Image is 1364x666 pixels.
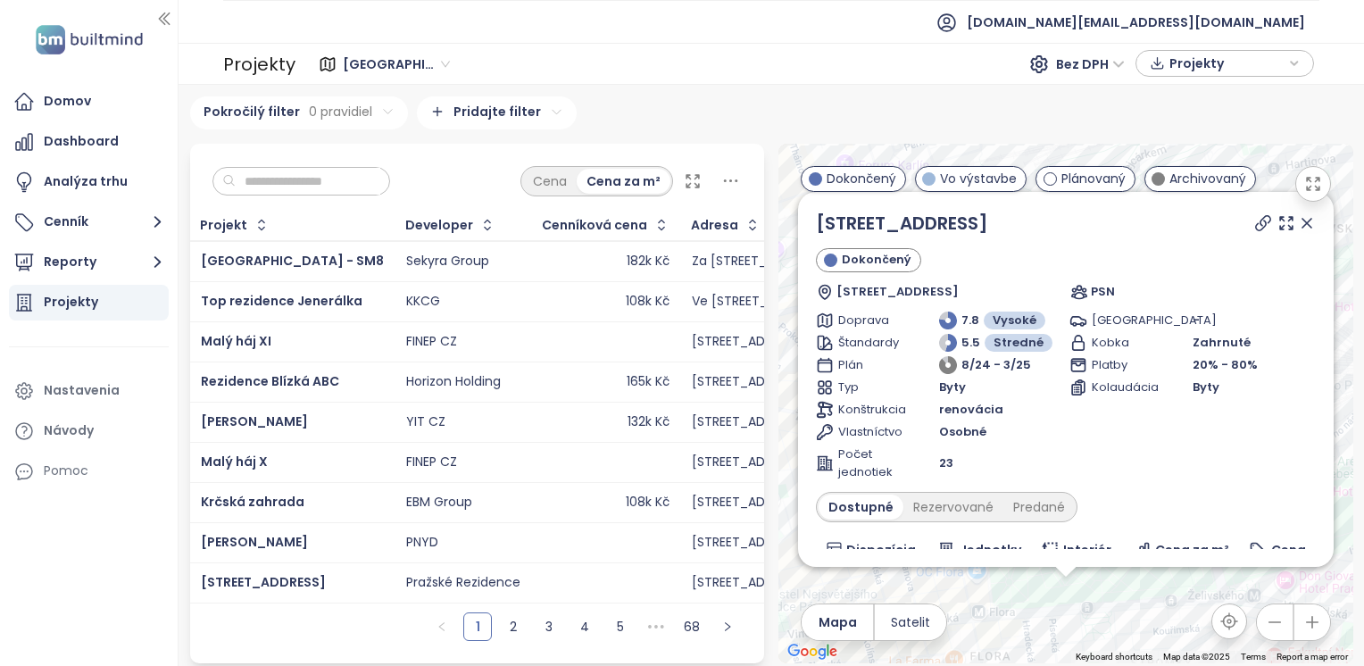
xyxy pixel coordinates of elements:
[30,21,148,58] img: logo
[838,312,900,329] span: Doprava
[406,495,472,511] div: EBM Group
[713,612,742,641] button: right
[846,540,916,560] span: Dispozícia
[201,372,339,390] a: Rezidence Blízká ABC
[993,312,1036,329] span: Vysoké
[692,294,827,310] div: Ve [STREET_ADDRESS]
[44,130,119,153] div: Dashboard
[1003,495,1075,520] div: Predané
[1241,652,1266,662] a: Terms (opens in new tab)
[1271,540,1306,560] span: Cena
[841,251,911,269] span: Dokončený
[783,640,842,663] a: Open this area in Google Maps (opens a new window)
[1163,652,1230,662] span: Map data ©2025
[9,285,169,321] a: Projekty
[44,171,128,193] div: Analýza trhu
[201,453,268,470] a: Malý háj X
[535,612,563,641] li: 3
[201,252,384,270] a: [GEOGRAPHIC_DATA] - SM8
[44,379,120,402] div: Nastavenia
[1277,652,1348,662] a: Report a map error
[417,96,577,129] div: Pridajte filter
[309,102,372,121] span: 0 pravidiel
[960,540,1021,560] span: Jednotky
[875,604,946,640] button: Satelit
[406,535,438,551] div: PNYD
[642,612,670,641] li: Nasledujúcich 5 strán
[201,533,308,551] span: [PERSON_NAME]
[428,612,456,641] button: left
[405,220,473,231] div: Developer
[201,493,304,511] a: Krčská zahrada
[627,254,670,270] div: 182k Kč
[692,374,807,390] div: [STREET_ADDRESS]
[9,204,169,240] button: Cenník
[406,374,501,390] div: Horizon Holding
[838,423,900,441] span: Vlastníctvo
[692,535,807,551] div: [STREET_ADDRESS]
[44,460,88,482] div: Pomoc
[606,612,635,641] li: 5
[1061,169,1126,188] span: Plánovaný
[939,379,966,396] span: Byty
[692,334,807,350] div: [STREET_ADDRESS]
[939,423,986,441] span: Osobné
[994,334,1044,352] span: Stredné
[499,612,528,641] li: 2
[1092,379,1153,396] span: Kolaudácia
[819,612,857,632] span: Mapa
[44,291,98,313] div: Projekty
[1145,50,1304,77] div: button
[961,356,1031,374] span: 8/24 - 3/25
[201,573,326,591] a: [STREET_ADDRESS]
[692,254,826,270] div: Za [STREET_ADDRESS]
[1193,312,1200,329] span: -
[1092,334,1153,352] span: Kobka
[406,454,457,470] div: FINEP CZ
[626,294,670,310] div: 108k Kč
[961,334,980,352] span: 5.5
[961,312,979,329] span: 7.8
[838,445,900,481] span: Počet jednotiek
[1169,169,1246,188] span: Archivovaný
[201,332,271,350] a: Malý háj XI
[223,46,295,81] div: Projekty
[463,612,492,641] li: 1
[940,169,1017,188] span: Vo výstavbe
[571,613,598,640] a: 4
[500,613,527,640] a: 2
[1056,51,1125,78] span: Bez DPH
[464,613,491,640] a: 1
[200,220,247,231] div: Projekt
[939,454,953,472] span: 23
[891,612,930,632] span: Satelit
[819,495,903,520] div: Dostupné
[44,420,94,442] div: Návody
[406,294,440,310] div: KKCG
[838,356,900,374] span: Plán
[428,612,456,641] li: Predchádzajúca strana
[691,220,738,231] div: Adresa
[692,454,807,470] div: [STREET_ADDRESS]
[1169,50,1285,77] span: Projekty
[9,373,169,409] a: Nastavenia
[406,254,489,270] div: Sekyra Group
[406,334,457,350] div: FINEP CZ
[692,414,807,430] div: [STREET_ADDRESS]
[201,412,308,430] span: [PERSON_NAME]
[816,211,988,236] a: [STREET_ADDRESS]
[713,612,742,641] li: Nasledujúca strana
[838,379,900,396] span: Typ
[678,613,705,640] a: 68
[626,495,670,511] div: 108k Kč
[1092,356,1153,374] span: Platby
[542,220,647,231] div: Cenníková cena
[570,612,599,641] li: 4
[783,640,842,663] img: Google
[838,334,900,352] span: Štandardy
[1154,540,1228,560] span: Cena za m²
